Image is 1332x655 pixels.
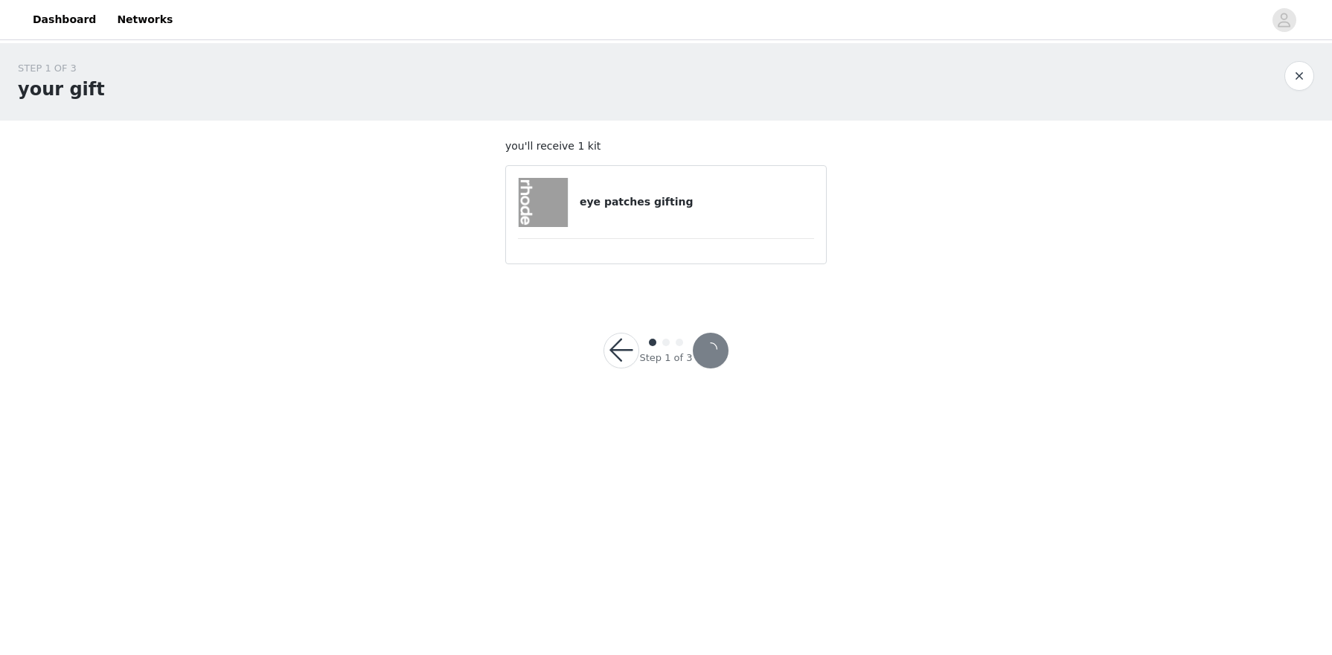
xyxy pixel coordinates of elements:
[24,3,105,36] a: Dashboard
[1277,8,1291,32] div: avatar
[639,351,692,365] div: Step 1 of 3
[108,3,182,36] a: Networks
[505,138,827,154] p: you'll receive 1 kit
[580,194,814,210] h4: eye patches gifting
[519,178,568,227] img: eye patches gifting
[18,76,105,103] h1: your gift
[18,61,105,76] div: STEP 1 OF 3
